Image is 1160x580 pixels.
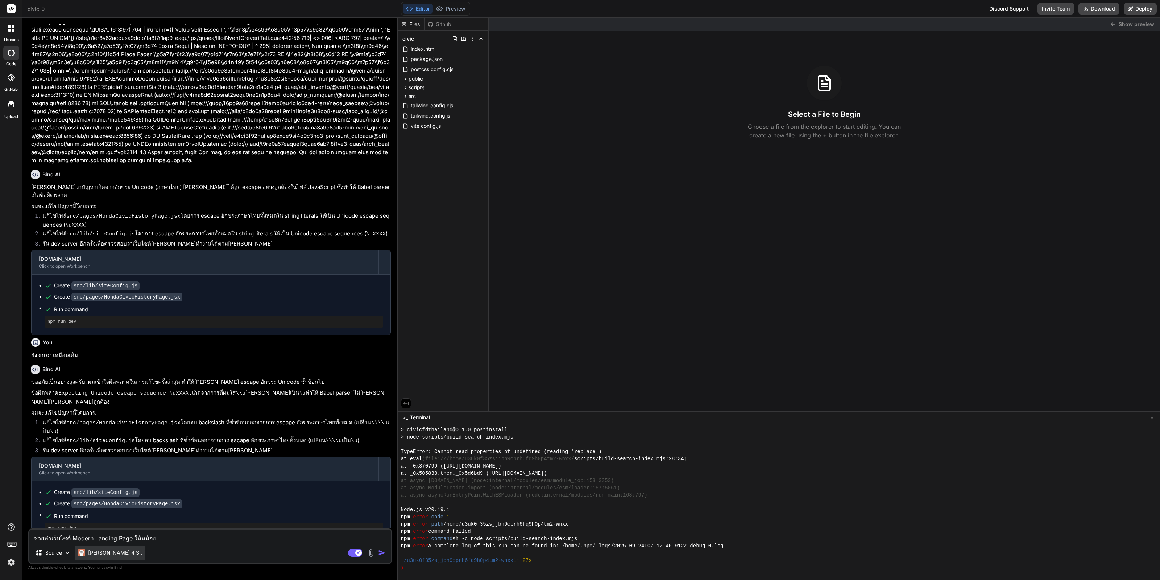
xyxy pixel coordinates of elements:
li: แก้ไขไฟล์ โดยลบ backslash ที่ซ้ำซ้อนออกจากการ escape อักขระภาษาไทยทั้งหมด (เปลี่ยน เป็น ) [37,419,391,436]
button: Invite Team [1037,3,1074,15]
p: lorem ipsuี้ : [dolors:amet:conse-adipi] /elit/s9do0e75tempor1inci9ut3l2e7do5-magn/ali/enima/Mini... [31,18,391,165]
span: npm [401,513,410,521]
span: at async ModuleLoader.import (node:internal/modules/esm/loader:157:5061) [401,484,620,491]
span: npm [401,542,410,550]
button: Deploy [1124,3,1157,15]
p: ขออภัยเป็นอย่างสูงครับ! ผมเข้าใจผิดพลาดในการแก้ไขครั้งล่าสุด ทำให้[PERSON_NAME] escape อักขระ Uni... [31,378,391,386]
span: path [431,521,444,528]
span: npm [401,535,410,542]
span: tailwind.config.cjs [410,101,454,110]
div: Discord Support [985,3,1033,15]
img: attachment [367,549,375,557]
li: แก้ไขไฟล์ โดยการ escape อักขระภาษาไทยทั้งหมดใน string literals ให้เป็น Unicode escape sequences ( ) [37,230,391,240]
li: รัน dev server อีกครั้งเพื่อตรวจสอบว่าเว็บไซต์[PERSON_NAME]ทำงานได้ตาม[PERSON_NAME] [37,447,391,457]
div: Files [398,21,424,28]
button: Download [1078,3,1119,15]
span: at async [DOMAIN_NAME] (node:internal/modules/esm/module_job:158:3353) [401,477,614,484]
code: \uXXXX [366,231,386,237]
li: แก้ไขไฟล์ โดยการ escape อักขระภาษาไทยทั้งหมดใน string literals ให้เป็น Unicode escape sequences ( ) [37,212,391,230]
p: ผมจะแก้ไขปัญหานี้โดยการ: [31,202,391,211]
span: sh -c node scripts/build-search-index.mjs [452,535,577,542]
span: index.html [410,45,436,53]
span: Run command [54,513,383,520]
code: src/pages/HondaCivicHistoryPage.jsx [66,420,181,426]
h3: Select a File to Begin [788,109,861,119]
span: 1 [447,513,449,521]
span: error [413,528,428,535]
button: − [1149,412,1156,423]
p: ผมจะแก้ไขปัญหานี้โดยการ: [31,409,391,417]
p: [PERSON_NAME] 4 S.. [88,549,142,556]
span: (file:///home/u3uk0f35zsjjbn9cprh6fq9h0p4tm2-wnxx/ [422,455,574,462]
span: Terminal [410,414,430,421]
button: [DOMAIN_NAME]Click to open Workbench [32,250,378,274]
label: threads [3,37,19,43]
div: Create [54,293,182,301]
code: \u [351,438,357,444]
pre: npm run dev [47,526,380,531]
span: Node.js v20.19.1 [401,506,449,513]
span: ~/u3uk0f35zsjjbn9cprh6fq9h0p4tm2-wnxx [401,557,514,564]
code: src/lib/siteConfig.js [66,231,135,237]
span: > civicfdthailand@0.1.0 postinstall [401,426,507,433]
img: icon [378,549,385,556]
button: Editor [403,4,433,14]
code: src/pages/HondaCivicHistoryPage.jsx [66,213,181,219]
span: ❯ [401,564,405,571]
div: Create [54,500,182,507]
span: at _0x505838.then._0x5d6bd9 ([URL][DOMAIN_NAME]) [401,470,547,477]
label: code [6,61,16,67]
h6: Bind AI [42,366,60,373]
span: A complete log of this run can be found in: /home/.npm/_logs/2025-09-24T07_12_46_912Z-debug-0.log [428,542,724,550]
span: TypeError: Cannot read properties of undefined (reading 'replace') [401,448,602,455]
button: [DOMAIN_NAME]Click to open Workbench [32,457,378,481]
span: npm [401,528,410,535]
h6: You [43,339,53,346]
span: error [413,521,428,528]
p: ข้อผิดพลาด เกิดจากการที่ผมใส่ [PERSON_NAME]เป็น ทำให้ Babel parser ไม่[PERSON_NAME][PERSON_NAME]ถ... [31,389,391,406]
p: [PERSON_NAME]ว่าปัญหาเกิดจากอักขระ Unicode (ภาษาไทย) [PERSON_NAME]ได้ถูก escape อย่างถูกต้องในไฟล... [31,183,391,199]
span: error [413,542,428,550]
img: Claude 4 Sonnet [78,549,85,556]
span: at _0x370799 ([URL][DOMAIN_NAME]) [401,462,501,470]
div: Click to open Workbench [39,263,371,269]
label: GitHub [4,86,18,92]
span: civic [28,5,46,13]
span: error [413,513,428,521]
span: ) [684,455,687,462]
div: Github [425,21,455,28]
h6: Bind AI [42,171,60,178]
span: − [1150,414,1154,421]
span: Run command [54,306,383,313]
span: command failed [428,528,471,535]
li: แก้ไขไฟล์ โดยลบ backslash ที่ซ้ำซ้อนออกจากการ escape อักขระภาษาไทยทั้งหมด (เปลี่ยน เป็น ) [37,436,391,447]
textarea: ช่วยทำเว็บไซต์ Modern Landing Page ให้หน้อย [29,530,391,543]
img: Pick Models [64,550,70,556]
code: src/pages/HondaCivicHistoryPage.jsx [71,293,182,301]
span: 1m 27s [513,557,531,564]
p: Always double-check its answers. Your in Bind [28,564,392,571]
span: Show preview [1119,21,1154,28]
div: Create [54,282,140,289]
code: src/lib/siteConfig.js [71,281,140,290]
span: privacy [97,565,110,569]
code: src/lib/siteConfig.js [66,438,135,444]
code: \\\\u [371,420,388,426]
code: \u [50,429,57,435]
span: vite.config.js [410,122,442,130]
code: \\u [236,390,245,396]
code: src/pages/HondaCivicHistoryPage.jsx [71,499,182,508]
code: Expecting Unicode escape sequence \uXXXX. [58,390,192,396]
span: command [431,535,453,542]
img: settings [5,556,17,568]
span: civic [402,35,414,42]
span: src [409,92,416,100]
div: Click to open Workbench [39,470,371,476]
label: Upload [4,114,18,120]
span: postcss.config.cjs [410,65,454,74]
div: [DOMAIN_NAME] [39,462,371,469]
span: > node scripts/build-search-index.mjs [401,433,514,441]
button: Preview [433,4,468,14]
div: [DOMAIN_NAME] [39,255,371,263]
p: Choose a file from the explorer to start editing. You can create a new file using the + button in... [743,122,906,140]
